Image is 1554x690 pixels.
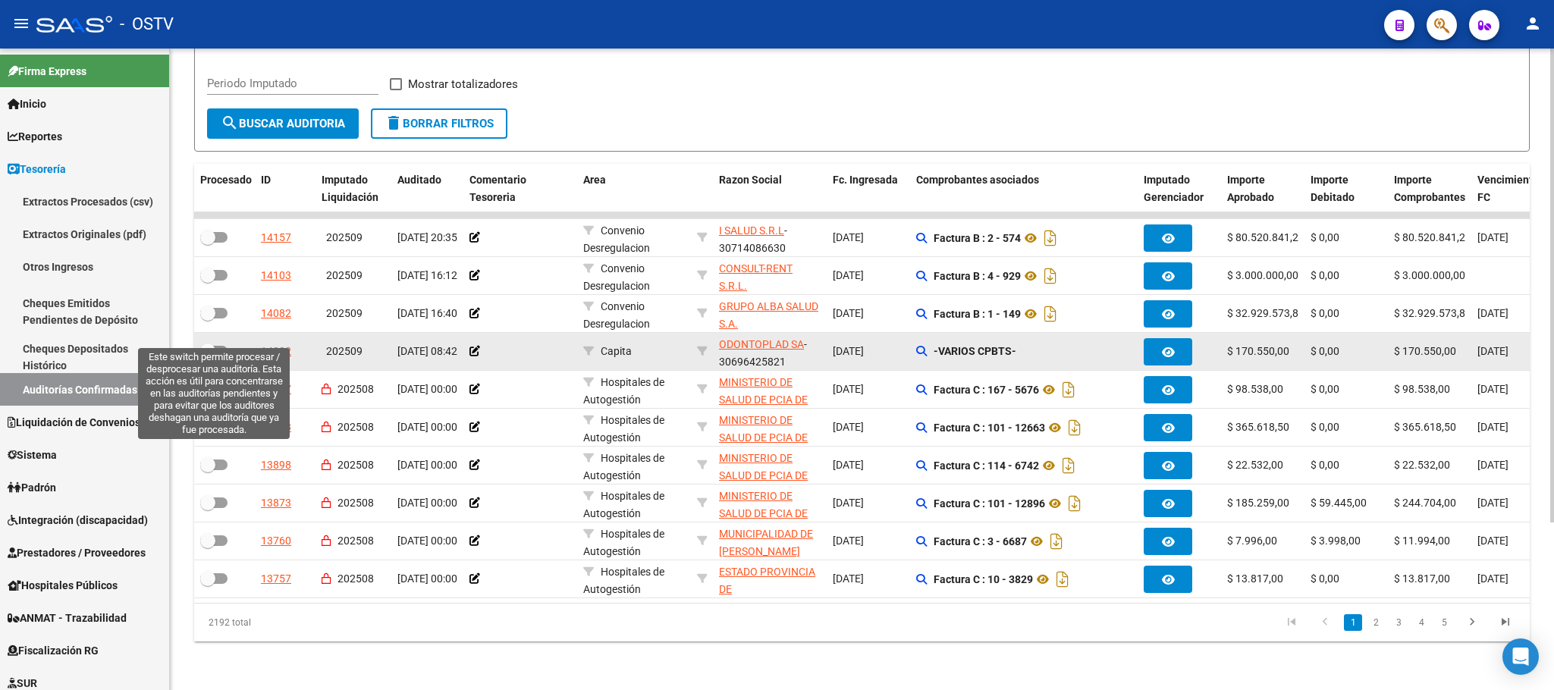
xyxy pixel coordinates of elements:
[1491,614,1520,631] a: go to last page
[1524,14,1542,33] mat-icon: person
[397,345,457,357] span: [DATE] 08:42
[934,573,1033,585] strong: Factura C : 10 - 3829
[371,108,507,139] button: Borrar Filtros
[8,161,66,177] span: Tesorería
[583,174,606,186] span: Area
[200,174,252,186] span: Procesado
[12,14,30,33] mat-icon: menu
[1477,535,1508,547] span: [DATE]
[1387,610,1410,635] li: page 3
[1394,497,1456,509] span: $ 244.704,00
[1477,345,1508,357] span: [DATE]
[8,447,57,463] span: Sistema
[8,96,46,112] span: Inicio
[583,566,664,595] span: Hospitales de Autogestión
[1477,459,1508,471] span: [DATE]
[261,305,291,322] div: 14082
[1344,614,1362,631] a: 1
[261,494,291,512] div: 13873
[1364,610,1387,635] li: page 2
[719,563,821,595] div: - 30673377544
[1304,164,1388,214] datatable-header-cell: Importe Debitado
[1047,529,1066,554] i: Descargar documento
[719,412,821,444] div: - 30626983398
[261,229,291,246] div: 14157
[583,224,650,254] span: Convenio Desregulacion
[1041,264,1060,288] i: Descargar documento
[1311,497,1367,509] span: $ 59.445,00
[8,642,99,659] span: Fiscalización RG
[833,535,864,547] span: [DATE]
[1311,383,1339,395] span: $ 0,00
[934,232,1021,244] strong: Factura B : 2 - 574
[1394,572,1450,585] span: $ 13.817,00
[577,164,691,214] datatable-header-cell: Area
[719,450,821,481] div: - 30626983398
[719,260,821,292] div: - 30710542372
[719,452,808,499] span: MINISTERIO DE SALUD DE PCIA DE BSAS
[719,374,821,406] div: - 30626983398
[719,338,804,350] span: ODONTOPLAD SA
[1433,610,1455,635] li: page 5
[719,566,821,629] span: ESTADO PROVINCIA DE [GEOGRAPHIC_DATA][PERSON_NAME]
[261,381,291,398] div: 13967
[1065,491,1085,516] i: Descargar documento
[934,535,1027,547] strong: Factura C : 3 - 6687
[337,421,374,433] span: 202508
[833,345,864,357] span: [DATE]
[261,343,291,360] div: 14002
[337,459,374,471] span: 202508
[8,512,148,528] span: Integración (discapacidad)
[1227,307,1304,319] span: $ 32.929.573,80
[397,383,457,395] span: [DATE] 00:00
[8,479,56,496] span: Padrón
[833,383,864,395] span: [DATE]
[1394,459,1450,471] span: $ 22.532,00
[261,267,291,284] div: 14103
[1367,614,1385,631] a: 2
[397,459,457,471] span: [DATE] 00:00
[719,300,818,330] span: GRUPO ALBA SALUD S.A.
[719,298,821,330] div: - 30718039734
[337,572,374,585] span: 202508
[397,307,457,319] span: [DATE] 16:40
[397,269,457,281] span: [DATE] 16:12
[1311,614,1339,631] a: go to previous page
[719,414,808,461] span: MINISTERIO DE SALUD DE PCIA DE BSAS
[1311,231,1339,243] span: $ 0,00
[1477,307,1508,319] span: [DATE]
[934,422,1045,434] strong: Factura C : 101 - 12663
[397,572,457,585] span: [DATE] 00:00
[934,459,1039,472] strong: Factura C : 114 - 6742
[1311,459,1339,471] span: $ 0,00
[1311,572,1339,585] span: $ 0,00
[1477,421,1508,433] span: [DATE]
[719,174,782,186] span: Razon Social
[1311,174,1355,203] span: Importe Debitado
[1138,164,1221,214] datatable-header-cell: Imputado Gerenciador
[120,8,174,41] span: - OSTV
[910,164,1138,214] datatable-header-cell: Comprobantes asociados
[833,459,864,471] span: [DATE]
[1458,614,1487,631] a: go to next page
[1477,497,1508,509] span: [DATE]
[833,174,898,186] span: Fc. Ingresada
[337,383,374,395] span: 202508
[1311,535,1361,547] span: $ 3.998,00
[1389,614,1408,631] a: 3
[326,231,363,243] span: 202509
[255,164,316,214] datatable-header-cell: ID
[1227,269,1298,281] span: $ 3.000.000,00
[719,224,784,237] span: I SALUD S.R.L
[719,488,821,519] div: - 30626983398
[1394,383,1450,395] span: $ 98.538,00
[1227,383,1283,395] span: $ 98.538,00
[391,164,463,214] datatable-header-cell: Auditado
[463,164,577,214] datatable-header-cell: Comentario Tesoreria
[1144,174,1204,203] span: Imputado Gerenciador
[583,452,664,481] span: Hospitales de Autogestión
[194,604,459,641] div: 2192 total
[221,114,239,132] mat-icon: search
[397,497,457,509] span: [DATE] 00:00
[194,164,255,214] datatable-header-cell: Procesado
